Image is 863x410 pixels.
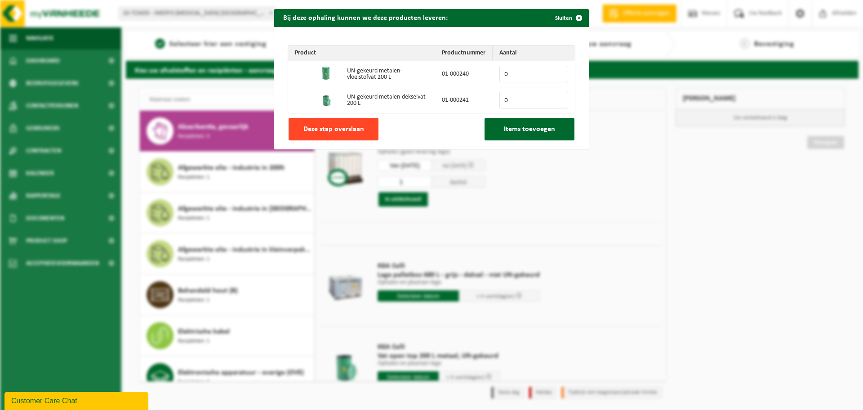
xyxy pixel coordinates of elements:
span: Deze stap overslaan [303,126,364,133]
button: Deze stap overslaan [289,118,378,140]
button: Items toevoegen [485,118,574,140]
button: Sluiten [548,9,588,27]
img: 01-000240 [319,66,334,81]
th: Aantal [493,45,575,61]
img: 01-000241 [319,92,334,107]
th: Product [288,45,435,61]
td: UN-gekeurd metalen-dekselvat 200 L [340,87,435,113]
td: 01-000240 [435,61,493,87]
td: UN-gekeurd metalen-vloeistofvat 200 L [340,61,435,87]
th: Productnummer [435,45,493,61]
h2: Bij deze ophaling kunnen we deze producten leveren: [274,9,457,26]
iframe: chat widget [4,390,150,410]
td: 01-000241 [435,87,493,113]
span: Items toevoegen [504,126,555,133]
